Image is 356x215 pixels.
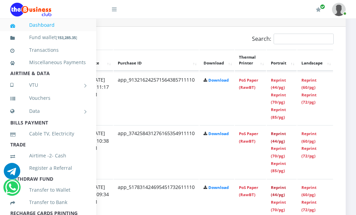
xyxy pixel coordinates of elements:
[114,72,199,125] td: app_913216242571564385711110
[239,131,258,144] a: PoS Paper (RawBT)
[10,3,51,16] img: Logo
[271,161,286,174] a: Reprint (85/pg)
[301,200,317,212] a: Reprint (72/pg)
[114,50,199,71] th: Purchase ID: activate to sort column ascending
[10,160,86,176] a: Register a Referral
[316,7,321,12] i: Renew/Upgrade Subscription
[199,50,234,71] th: Download: activate to sort column ascending
[267,50,297,71] th: Portrait: activate to sort column ascending
[332,3,346,16] img: User
[271,200,286,212] a: Reprint (70/pg)
[301,77,317,90] a: Reprint (60/pg)
[271,107,286,120] a: Reprint (85/pg)
[10,42,86,58] a: Transactions
[10,148,86,164] a: Airtime -2- Cash
[301,92,317,105] a: Reprint (72/pg)
[57,35,76,40] b: 153,285.35
[85,50,113,71] th: Date: activate to sort column ascending
[10,103,86,120] a: Data
[10,90,86,106] a: Vouchers
[271,146,286,158] a: Reprint (70/pg)
[85,125,113,178] td: [DATE] 11:10:38 AM
[56,35,77,40] small: [ ]
[301,131,317,144] a: Reprint (60/pg)
[10,182,86,198] a: Transfer to Wallet
[208,185,229,190] a: Download
[271,131,286,144] a: Reprint (44/pg)
[271,77,286,90] a: Reprint (44/pg)
[239,77,258,90] a: PoS Paper (RawBT)
[301,146,317,158] a: Reprint (72/pg)
[239,185,258,198] a: PoS Paper (RawBT)
[10,55,86,70] a: Miscellaneous Payments
[10,126,86,142] a: Cable TV, Electricity
[320,4,325,9] span: Renew/Upgrade Subscription
[10,29,86,46] a: Fund wallet[153,285.35]
[208,131,229,136] a: Download
[301,185,317,198] a: Reprint (60/pg)
[10,76,86,94] a: VTU
[271,92,286,105] a: Reprint (70/pg)
[85,72,113,125] td: [DATE] 11:11:17 AM
[274,34,334,44] input: Search:
[4,168,20,179] a: Chat for support
[5,184,19,195] a: Chat for support
[10,17,86,33] a: Dashboard
[297,50,333,71] th: Landscape: activate to sort column ascending
[114,125,199,178] td: app_374258431276165354911110
[235,50,266,71] th: Thermal Printer: activate to sort column ascending
[208,77,229,83] a: Download
[271,185,286,198] a: Reprint (44/pg)
[252,34,334,44] label: Search:
[10,194,86,210] a: Transfer to Bank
